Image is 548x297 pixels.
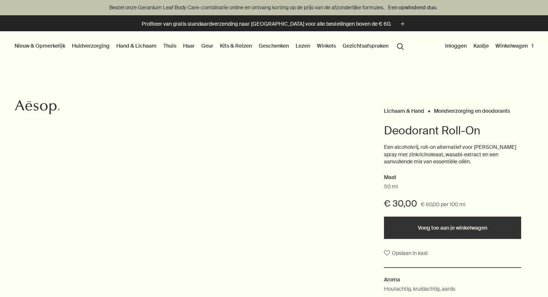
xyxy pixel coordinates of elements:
[384,183,398,190] font: 50 ml
[472,41,490,51] a: Kastje
[72,42,110,49] font: Huidverzorging
[434,108,510,114] font: Mondverzorging en deodorants
[384,217,521,239] button: Toevoegen aan winkelwagen - €30,00
[109,4,384,11] font: Bestel onze Geranium Leaf Body Care-combinatie online en ontvang korting op de prijs van de afzon...
[315,41,337,51] button: Winkels
[384,108,424,111] a: Lichaam & Hand
[444,31,535,61] nav: aanvullend
[388,4,437,11] font: Een opwindend duo.
[459,201,465,208] font: ml
[294,41,312,51] a: Lezen
[434,108,510,111] a: Mondverzorging en deodorants
[387,3,439,12] a: Een opwindend duo.
[162,41,178,51] a: Thuis
[384,108,424,114] font: Lichaam & Hand
[15,100,60,115] svg: Aesop
[450,201,458,208] font: 100
[70,41,111,51] a: Huidverzorging
[384,246,428,260] button: Opslaan in kast
[116,42,157,49] font: Hand & Lichaam
[115,41,158,51] a: Hand & Lichaam
[201,42,213,49] font: Geur
[183,224,365,242] div: Deodorant Roll-On
[283,225,300,242] button: volgende dia
[473,42,489,49] font: Kastje
[421,201,440,208] font: € 60,00
[13,31,407,61] nav: primair
[142,20,407,28] button: Profiteer van gratis standaardverzending naar [GEOGRAPHIC_DATA] voor alle bestellingen boven de €...
[142,20,391,27] font: Profiteer van gratis standaardverzending naar [GEOGRAPHIC_DATA] voor alle bestellingen boven de €...
[341,41,390,51] a: Gezichtsafspraken
[384,174,396,181] font: Maat
[384,144,516,165] font: Een alcoholvrij, roll-on alternatief voor [PERSON_NAME] spray met zinkricinoleaat, wasabi-extract...
[384,123,480,138] font: Deodorant Roll-On
[218,41,253,51] a: Kits & Reizen
[13,41,67,51] button: Nieuw & Opmerkelijk
[494,41,535,51] button: Winkelwagen1
[296,42,310,49] font: Lezen
[384,285,455,292] font: Houtachtig, kruidachtig, aards
[384,276,400,283] font: Aroma
[220,42,252,49] font: Kits & Reizen
[384,198,417,209] font: € 30,00
[259,42,289,49] font: Geschenken
[13,98,62,118] a: Aesop
[183,42,195,49] font: Haar
[182,41,196,51] a: Haar
[394,39,407,53] button: Open zoeken
[444,41,468,51] button: Inloggen
[257,41,290,51] a: Geschenken
[249,225,265,242] button: vorige dia
[441,201,448,208] font: per
[343,42,388,49] font: Gezichtsafspraken
[200,41,215,51] a: Geur
[163,42,176,49] font: Thuis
